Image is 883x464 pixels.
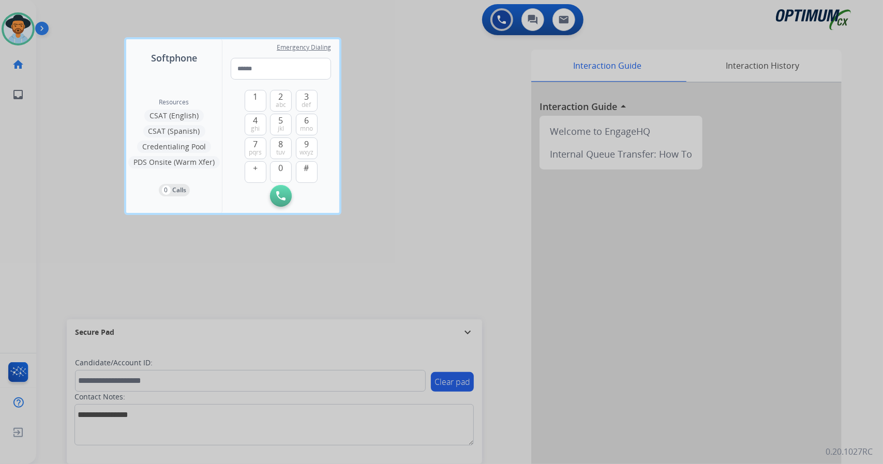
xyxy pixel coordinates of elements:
[826,445,873,458] p: 0.20.1027RC
[137,141,211,153] button: Credentialing Pool
[279,90,283,103] span: 2
[173,185,187,195] p: Calls
[296,161,318,183] button: #
[245,137,266,159] button: 7pqrs
[276,191,286,200] img: call-button
[144,110,204,122] button: CSAT (English)
[296,137,318,159] button: 9wxyz
[143,125,205,137] button: CSAT (Spanish)
[245,90,266,112] button: 1
[278,125,284,133] span: jkl
[253,138,258,150] span: 7
[304,90,309,103] span: 3
[151,51,197,65] span: Softphone
[159,98,189,106] span: Resources
[277,148,286,157] span: tuv
[270,137,292,159] button: 8tuv
[253,90,258,103] span: 1
[253,162,258,174] span: +
[279,114,283,127] span: 5
[270,161,292,183] button: 0
[253,114,258,127] span: 4
[304,162,309,174] span: #
[279,162,283,174] span: 0
[245,114,266,135] button: 4ghi
[277,43,331,52] span: Emergency Dialing
[296,90,318,112] button: 3def
[300,148,313,157] span: wxyz
[276,101,286,109] span: abc
[249,148,262,157] span: pqrs
[162,185,171,195] p: 0
[251,125,260,133] span: ghi
[159,184,190,196] button: 0Calls
[300,125,313,133] span: mno
[304,138,309,150] span: 9
[270,90,292,112] button: 2abc
[296,114,318,135] button: 6mno
[304,114,309,127] span: 6
[245,161,266,183] button: +
[128,156,220,168] button: PDS Onsite (Warm Xfer)
[302,101,311,109] span: def
[270,114,292,135] button: 5jkl
[279,138,283,150] span: 8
